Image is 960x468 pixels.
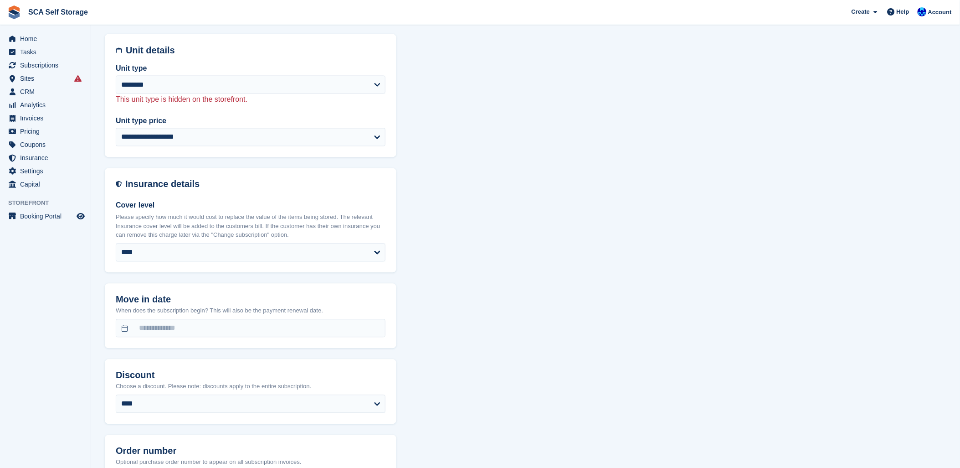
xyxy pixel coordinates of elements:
span: Subscriptions [20,59,75,72]
a: menu [5,178,86,191]
span: Insurance [20,151,75,164]
span: Home [20,32,75,45]
span: Coupons [20,138,75,151]
span: Help [897,7,909,16]
a: menu [5,59,86,72]
p: Please specify how much it would cost to replace the value of the items being stored. The relevan... [116,213,385,240]
img: unit-details-icon-595b0c5c156355b767ba7b61e002efae458ec76ed5ec05730b8e856ff9ea34a9.svg [116,45,122,56]
p: Optional purchase order number to appear on all subscription invoices. [116,458,385,467]
label: Cover level [116,200,385,211]
h2: Order number [116,446,385,457]
i: Smart entry sync failures have occurred [74,75,82,82]
h2: Discount [116,370,385,381]
a: menu [5,125,86,138]
span: Sites [20,72,75,85]
span: Create [852,7,870,16]
a: menu [5,151,86,164]
a: SCA Self Storage [25,5,92,20]
a: menu [5,32,86,45]
span: Invoices [20,112,75,125]
span: Account [928,8,952,17]
p: This unit type is hidden on the storefront. [116,94,385,105]
a: menu [5,72,86,85]
img: insurance-details-icon-731ffda60807649b61249b889ba3c5e2b5c27d34e2e1fb37a309f0fde93ff34a.svg [116,179,122,190]
a: menu [5,85,86,98]
a: menu [5,112,86,125]
span: Pricing [20,125,75,138]
span: Storefront [8,198,91,208]
h2: Move in date [116,295,385,305]
span: Capital [20,178,75,191]
img: Kelly Neesham [918,7,927,16]
p: When does the subscription begin? This will also be the payment renewal date. [116,307,385,316]
a: Preview store [75,211,86,222]
span: Tasks [20,46,75,58]
span: Settings [20,165,75,177]
span: CRM [20,85,75,98]
a: menu [5,138,86,151]
a: menu [5,99,86,111]
label: Unit type price [116,116,385,127]
h2: Unit details [126,45,385,56]
p: Choose a discount. Please note: discounts apply to the entire subscription. [116,382,385,391]
a: menu [5,210,86,223]
a: menu [5,46,86,58]
span: Booking Portal [20,210,75,223]
a: menu [5,165,86,177]
label: Unit type [116,63,385,74]
span: Analytics [20,99,75,111]
h2: Insurance details [125,179,385,190]
img: stora-icon-8386f47178a22dfd0bd8f6a31ec36ba5ce8667c1dd55bd0f319d3a0aa187defe.svg [7,5,21,19]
